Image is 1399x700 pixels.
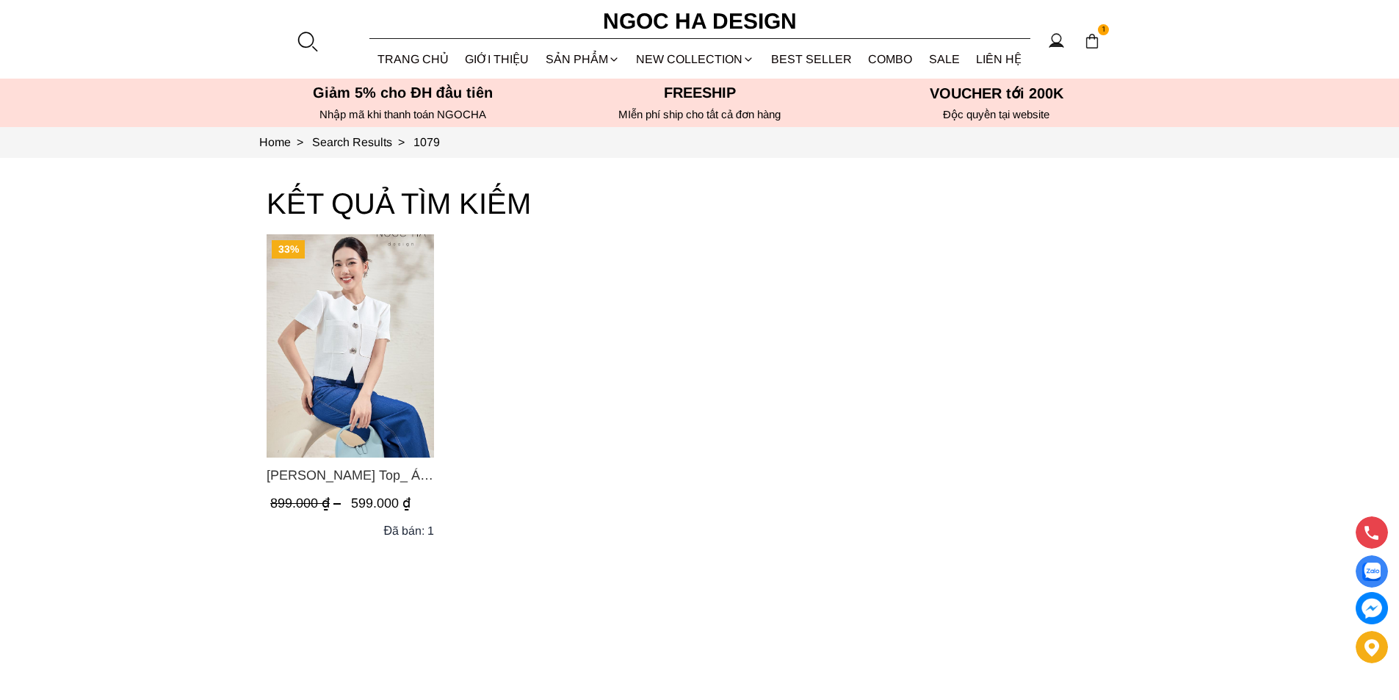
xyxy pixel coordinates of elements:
span: > [291,136,309,148]
a: Product image - Laura Top_ Áo Vest Cổ Tròn Dáng Suông Lửng A1079 [267,234,434,458]
a: LIÊN HỆ [968,40,1030,79]
a: NEW COLLECTION [628,40,763,79]
a: Link to Laura Top_ Áo Vest Cổ Tròn Dáng Suông Lửng A1079 [267,465,434,486]
a: Ngoc Ha Design [590,4,810,39]
a: messenger [1356,592,1388,624]
h6: Độc quyền tại website [853,108,1140,121]
span: 1 [1098,24,1110,36]
span: [PERSON_NAME] Top_ Áo Vest Cổ Tròn Dáng Suông Lửng A1079 [267,465,434,486]
span: > [392,136,411,148]
a: Link to 1079 [413,136,440,148]
a: Display image [1356,555,1388,588]
div: SẢN PHẨM [538,40,629,79]
a: BEST SELLER [763,40,861,79]
a: GIỚI THIỆU [457,40,538,79]
h3: KẾT QUẢ TÌM KIẾM [267,180,1133,227]
a: SALE [921,40,969,79]
span: 899.000 ₫ [270,496,344,510]
a: Link to Home [259,136,312,148]
h6: MIễn phí ship cho tất cả đơn hàng [556,108,844,121]
a: Link to Search Results [312,136,413,148]
font: Freeship [664,84,736,101]
font: Giảm 5% cho ĐH đầu tiên [313,84,493,101]
font: Nhập mã khi thanh toán NGOCHA [319,108,486,120]
div: Đã bán: 1 [383,522,434,540]
h5: VOUCHER tới 200K [853,84,1140,102]
img: Laura Top_ Áo Vest Cổ Tròn Dáng Suông Lửng A1079 [267,234,434,458]
img: Display image [1362,563,1381,581]
span: 599.000 ₫ [351,496,411,510]
a: TRANG CHỦ [369,40,458,79]
a: Combo [860,40,921,79]
img: img-CART-ICON-ksit0nf1 [1084,33,1100,49]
